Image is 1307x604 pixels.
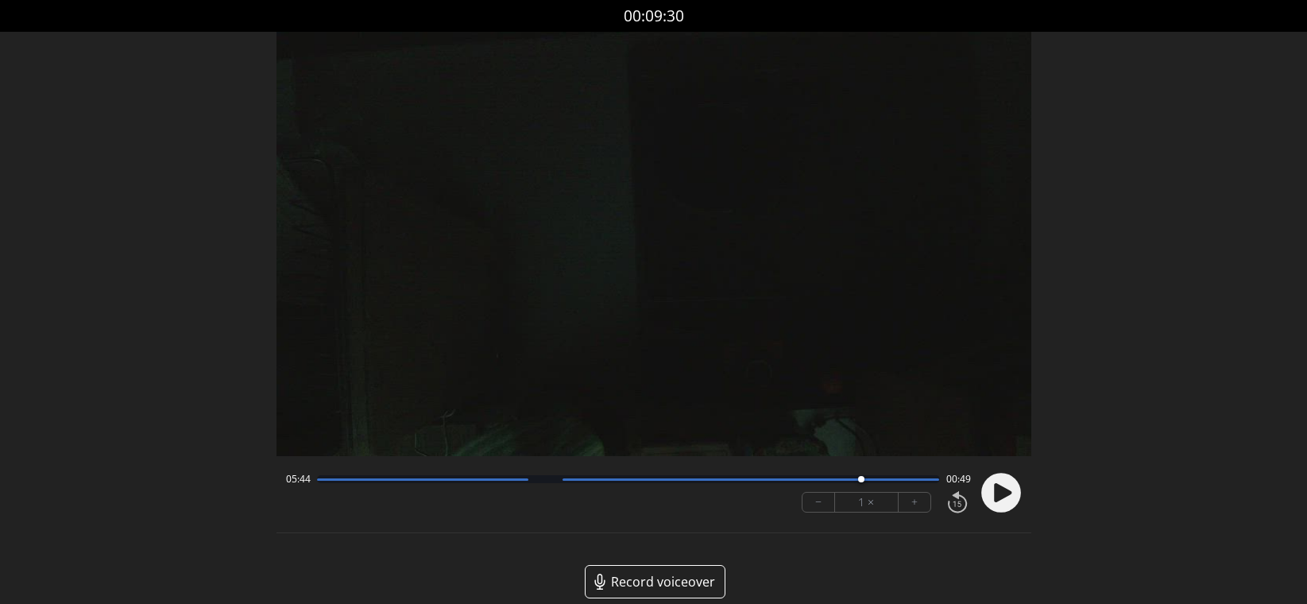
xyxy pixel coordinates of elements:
span: Record voiceover [611,572,715,591]
button: − [802,493,835,512]
a: 00:09:30 [624,5,684,28]
button: + [899,493,930,512]
span: 05:44 [286,473,311,486]
a: Record voiceover [585,565,725,598]
span: 00:49 [946,473,971,486]
div: 1 × [835,493,899,512]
